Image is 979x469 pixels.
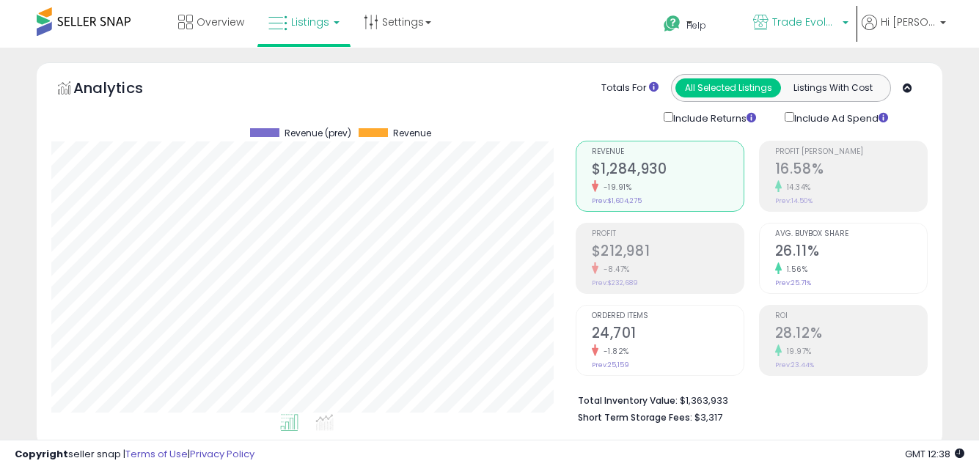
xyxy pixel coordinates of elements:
[774,109,912,126] div: Include Ad Spend
[862,15,946,48] a: Hi [PERSON_NAME]
[694,410,722,424] span: $3,317
[578,411,692,424] b: Short Term Storage Fees:
[780,78,886,97] button: Listings With Cost
[578,391,917,408] li: $1,363,933
[782,346,812,357] small: 19.97%
[598,346,629,357] small: -1.82%
[291,15,329,29] span: Listings
[15,448,254,462] div: seller snap | |
[652,4,740,48] a: Help
[775,160,927,180] h2: 16.58%
[775,278,811,287] small: Prev: 25.71%
[601,81,659,95] div: Totals For
[197,15,244,29] span: Overview
[73,78,172,102] h5: Analytics
[592,148,744,156] span: Revenue
[592,243,744,262] h2: $212,981
[15,447,68,461] strong: Copyright
[592,312,744,320] span: Ordered Items
[592,196,642,205] small: Prev: $1,604,275
[578,394,678,407] b: Total Inventory Value:
[592,361,629,369] small: Prev: 25,159
[592,278,638,287] small: Prev: $232,689
[775,361,814,369] small: Prev: 23.44%
[190,447,254,461] a: Privacy Policy
[125,447,188,461] a: Terms of Use
[598,264,630,275] small: -8.47%
[881,15,936,29] span: Hi [PERSON_NAME]
[285,128,351,139] span: Revenue (prev)
[675,78,781,97] button: All Selected Listings
[663,15,681,33] i: Get Help
[592,160,744,180] h2: $1,284,930
[775,148,927,156] span: Profit [PERSON_NAME]
[782,264,808,275] small: 1.56%
[775,325,927,344] h2: 28.12%
[592,230,744,238] span: Profit
[782,182,811,193] small: 14.34%
[775,196,813,205] small: Prev: 14.50%
[592,325,744,344] h2: 24,701
[775,312,927,320] span: ROI
[775,230,927,238] span: Avg. Buybox Share
[393,128,431,139] span: Revenue
[905,447,964,461] span: 2025-08-16 12:38 GMT
[686,19,706,32] span: Help
[775,243,927,262] h2: 26.11%
[653,109,774,126] div: Include Returns
[598,182,632,193] small: -19.91%
[772,15,838,29] span: Trade Evolution US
